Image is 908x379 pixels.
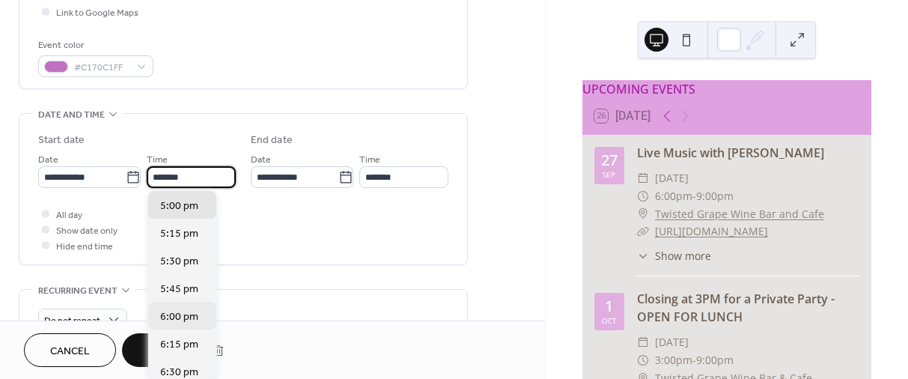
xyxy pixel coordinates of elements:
[696,351,734,369] span: 9:00pm
[160,309,198,325] span: 6:00 pm
[582,80,871,98] div: UPCOMING EVENTS
[50,344,90,360] span: Cancel
[160,226,198,242] span: 5:15 pm
[655,224,768,238] a: [URL][DOMAIN_NAME]
[637,222,649,240] div: ​
[160,254,198,270] span: 5:30 pm
[251,152,271,168] span: Date
[637,333,649,351] div: ​
[24,333,116,367] button: Cancel
[601,153,618,168] div: 27
[692,351,696,369] span: -
[74,60,130,76] span: #C170C1FF
[637,291,835,325] a: Closing at 3PM for a Private Party - OPEN FOR LUNCH
[122,333,199,367] button: Save
[38,283,118,299] span: Recurring event
[603,171,615,178] div: Sep
[56,223,118,239] span: Show date only
[359,152,380,168] span: Time
[637,205,649,223] div: ​
[602,317,617,324] div: Oct
[56,207,82,223] span: All day
[38,37,150,53] div: Event color
[637,145,824,161] a: Live Music with [PERSON_NAME]
[655,205,824,223] a: Twisted Grape Wine Bar and Cafe
[56,239,113,255] span: Hide end time
[692,187,696,205] span: -
[637,187,649,205] div: ​
[160,282,198,297] span: 5:45 pm
[251,133,293,148] div: End date
[160,198,198,214] span: 5:00 pm
[605,299,613,314] div: 1
[160,337,198,353] span: 6:15 pm
[38,107,105,123] span: Date and time
[44,312,100,330] span: Do not repeat
[655,248,711,264] span: Show more
[38,133,85,148] div: Start date
[637,248,711,264] button: ​Show more
[655,333,689,351] span: [DATE]
[637,351,649,369] div: ​
[696,187,734,205] span: 9:00pm
[56,5,138,21] span: Link to Google Maps
[637,248,649,264] div: ​
[147,152,168,168] span: Time
[655,169,689,187] span: [DATE]
[637,169,649,187] div: ​
[655,187,692,205] span: 6:00pm
[38,152,58,168] span: Date
[655,351,692,369] span: 3:00pm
